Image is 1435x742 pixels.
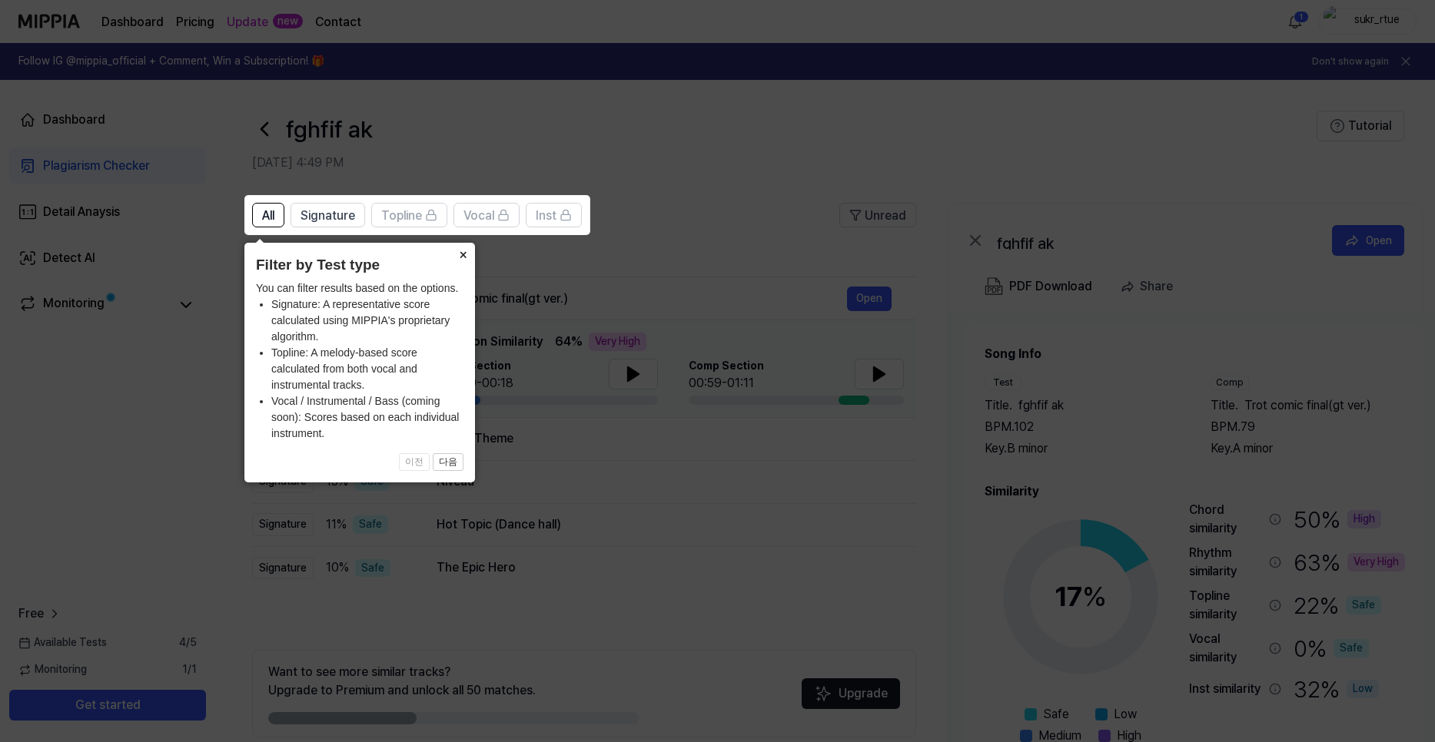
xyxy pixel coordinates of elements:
[381,207,422,225] span: Topline
[262,207,274,225] span: All
[301,207,355,225] span: Signature
[433,453,463,472] button: 다음
[371,203,447,227] button: Topline
[526,203,582,227] button: Inst
[271,296,463,345] li: Signature: A representative score calculated using MIPPIA's proprietary algorithm.
[463,207,494,225] span: Vocal
[453,203,520,227] button: Vocal
[252,203,284,227] button: All
[256,280,463,442] div: You can filter results based on the options.
[256,254,463,277] header: Filter by Test type
[450,243,475,264] button: Close
[536,207,556,225] span: Inst
[291,203,365,227] button: Signature
[271,393,463,442] li: Vocal / Instrumental / Bass (coming soon): Scores based on each individual instrument.
[271,345,463,393] li: Topline: A melody-based score calculated from both vocal and instrumental tracks.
